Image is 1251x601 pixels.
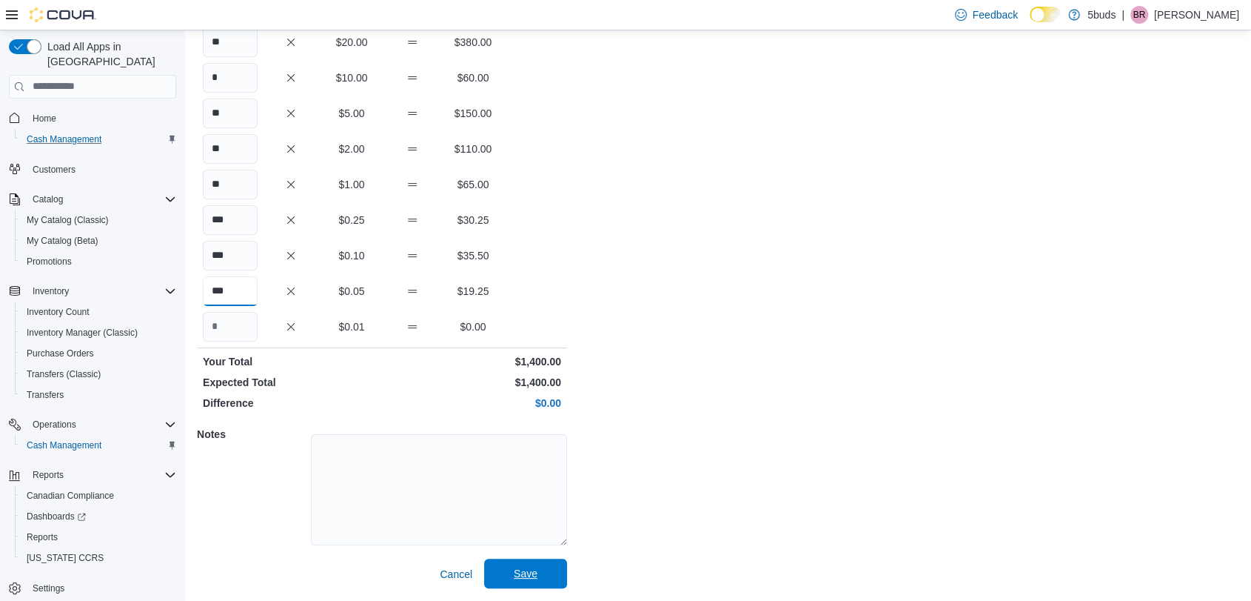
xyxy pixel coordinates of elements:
[203,354,379,369] p: Your Total
[27,327,138,339] span: Inventory Manager (Classic)
[27,531,58,543] span: Reports
[21,549,176,567] span: Washington CCRS
[15,302,182,322] button: Inventory Count
[21,324,144,342] a: Inventory Manager (Classic)
[21,436,176,454] span: Cash Management
[21,253,78,270] a: Promotions
[1130,6,1148,24] div: Briannen Rubin
[33,285,69,297] span: Inventory
[203,63,258,93] input: Quantity
[27,416,82,434] button: Operations
[21,508,92,525] a: Dashboards
[197,419,308,449] h5: Notes
[1133,6,1146,24] span: BR
[33,582,64,594] span: Settings
[27,235,98,247] span: My Catalog (Beta)
[27,490,114,502] span: Canadian Compliance
[446,284,500,299] p: $19.25
[27,109,176,127] span: Home
[15,210,182,230] button: My Catalog (Classic)
[15,385,182,405] button: Transfers
[27,160,176,179] span: Customers
[27,511,86,522] span: Dashboards
[446,70,500,85] p: $60.00
[203,241,258,270] input: Quantity
[21,549,110,567] a: [US_STATE] CCRS
[324,70,379,85] p: $10.00
[324,177,379,192] p: $1.00
[21,211,115,229] a: My Catalog (Classic)
[21,232,176,250] span: My Catalog (Beta)
[1087,6,1116,24] p: 5buds
[27,579,176,597] span: Settings
[27,190,69,208] button: Catalog
[484,559,567,588] button: Save
[33,469,64,481] span: Reports
[446,106,500,121] p: $150.00
[1121,6,1124,24] p: |
[385,354,561,369] p: $1,400.00
[21,130,107,148] a: Cash Management
[446,142,500,156] p: $110.00
[3,189,182,210] button: Catalog
[27,161,81,179] a: Customers
[324,106,379,121] p: $5.00
[203,375,379,390] p: Expected Total
[27,214,109,226] span: My Catalog (Classic)
[385,375,561,390] p: $1,400.00
[21,508,176,525] span: Dashboards
[446,248,500,263] p: $35.50
[446,35,500,50] p: $380.00
[30,7,96,22] img: Cova
[15,435,182,456] button: Cash Management
[21,528,64,546] a: Reports
[27,439,101,451] span: Cash Management
[21,232,104,250] a: My Catalog (Beta)
[3,577,182,599] button: Settings
[15,506,182,527] a: Dashboards
[434,560,478,589] button: Cancel
[27,552,104,564] span: [US_STATE] CCRS
[21,303,95,321] a: Inventory Count
[514,566,537,581] span: Save
[21,365,176,383] span: Transfers (Classic)
[27,466,176,484] span: Reports
[15,251,182,272] button: Promotions
[3,281,182,302] button: Inventory
[27,133,101,145] span: Cash Management
[27,466,70,484] button: Reports
[21,130,176,148] span: Cash Management
[27,306,90,318] span: Inventory Count
[3,159,182,180] button: Customers
[15,343,182,364] button: Purchase Orders
[27,282,75,300] button: Inventory
[324,319,379,334] p: $0.01
[1030,7,1061,22] input: Dark Mode
[15,548,182,568] button: [US_STATE] CCRS
[27,368,101,380] span: Transfers (Classic)
[33,113,56,124] span: Home
[324,142,379,156] p: $2.00
[446,319,500,334] p: $0.00
[21,528,176,546] span: Reports
[21,487,120,505] a: Canadian Compliance
[203,27,258,57] input: Quantity
[324,213,379,228] p: $0.25
[21,386,176,404] span: Transfers
[1154,6,1239,24] p: [PERSON_NAME]
[21,253,176,270] span: Promotions
[446,213,500,228] p: $30.25
[973,7,1018,22] span: Feedback
[33,164,76,176] span: Customers
[203,312,258,342] input: Quantity
[27,348,94,359] span: Purchase Orders
[21,345,176,362] span: Purchase Orders
[27,282,176,300] span: Inventory
[3,465,182,485] button: Reports
[27,190,176,208] span: Catalog
[15,364,182,385] button: Transfers (Classic)
[203,99,258,128] input: Quantity
[33,419,76,431] span: Operations
[21,324,176,342] span: Inventory Manager (Classic)
[203,170,258,199] input: Quantity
